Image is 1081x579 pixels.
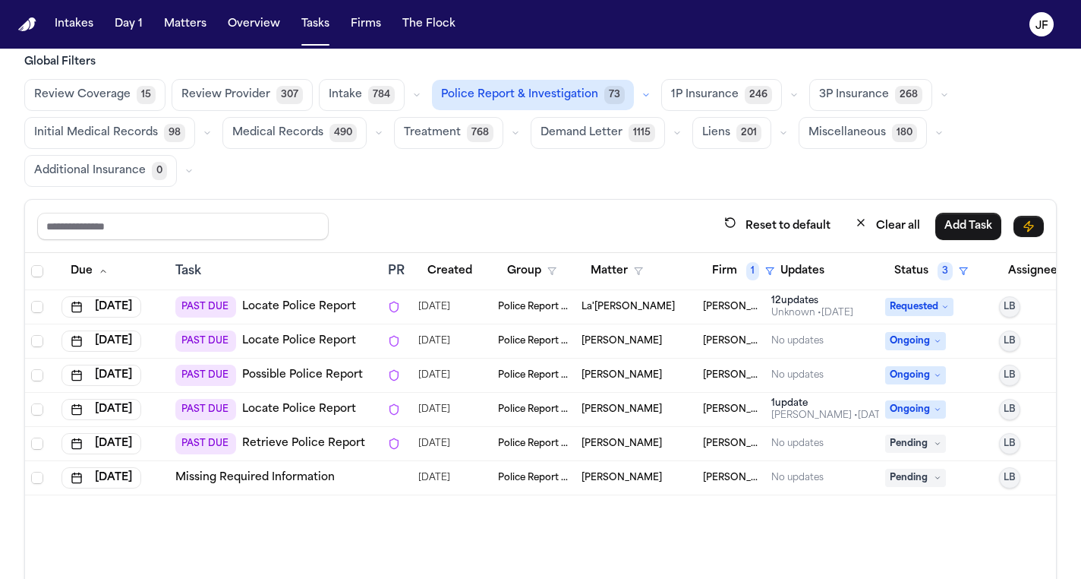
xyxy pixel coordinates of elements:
[531,117,665,149] button: Demand Letter1115
[441,87,598,103] span: Police Report & Investigation
[892,124,917,142] span: 180
[49,11,99,38] button: Intakes
[715,212,840,240] button: Reset to default
[34,125,158,141] span: Initial Medical Records
[34,163,146,179] span: Additional Insurance
[295,11,336,38] button: Tasks
[404,125,461,141] span: Treatment
[935,213,1001,240] button: Add Task
[671,87,739,103] span: 1P Insurance
[368,86,395,104] span: 784
[809,79,932,111] button: 3P Insurance268
[222,11,286,38] button: Overview
[432,80,634,110] button: Police Report & Investigation73
[24,55,1057,70] h3: Global Filters
[24,155,177,187] button: Additional Insurance0
[895,86,922,104] span: 268
[661,79,782,111] button: 1P Insurance246
[158,11,213,38] button: Matters
[152,162,167,180] span: 0
[745,86,772,104] span: 246
[329,87,362,103] span: Intake
[629,124,655,142] span: 1115
[18,17,36,32] img: Finch Logo
[164,124,185,142] span: 98
[61,467,141,489] button: [DATE]
[109,11,149,38] button: Day 1
[18,17,36,32] a: Home
[736,124,761,142] span: 201
[808,125,886,141] span: Miscellaneous
[329,124,357,142] span: 490
[540,125,622,141] span: Demand Letter
[702,125,730,141] span: Liens
[276,86,303,104] span: 307
[467,124,493,142] span: 768
[24,117,195,149] button: Initial Medical Records98
[232,125,323,141] span: Medical Records
[604,86,625,104] span: 73
[692,117,771,149] button: Liens201
[319,79,405,111] button: Intake784
[222,117,367,149] button: Medical Records490
[181,87,270,103] span: Review Provider
[846,212,929,240] button: Clear all
[1013,216,1044,237] button: Immediate Task
[819,87,889,103] span: 3P Insurance
[396,11,462,38] button: The Flock
[34,87,131,103] span: Review Coverage
[345,11,387,38] button: Firms
[799,117,927,149] button: Miscellaneous180
[24,79,165,111] button: Review Coverage15
[394,117,503,149] button: Treatment768
[137,86,156,104] span: 15
[172,79,313,111] button: Review Provider307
